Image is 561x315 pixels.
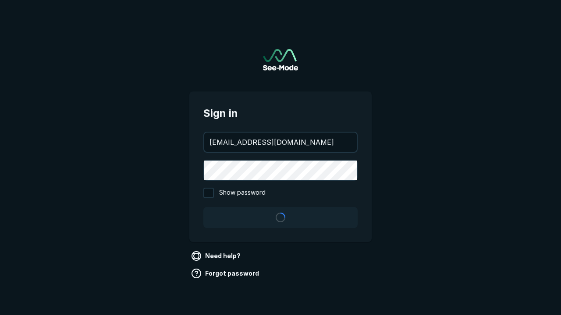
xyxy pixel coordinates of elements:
a: Need help? [189,249,244,263]
a: Forgot password [189,266,263,280]
a: Go to sign in [263,49,298,70]
span: Show password [219,188,266,198]
img: See-Mode Logo [263,49,298,70]
span: Sign in [203,105,358,121]
input: your@email.com [204,133,357,152]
